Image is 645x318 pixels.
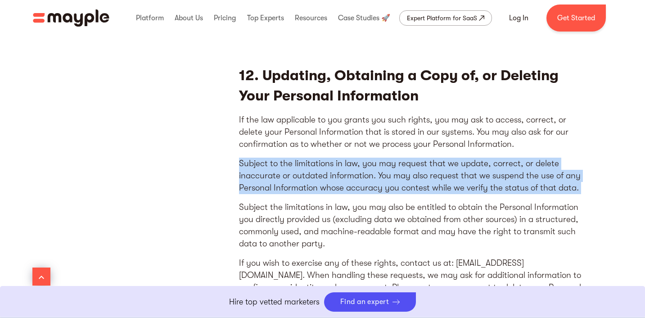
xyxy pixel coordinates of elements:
[498,7,539,29] a: Log In
[212,4,238,32] div: Pricing
[239,201,581,250] p: Subject the limitations in law, you may also be entitled to obtain the Personal Information you d...
[546,5,606,32] a: Get Started
[245,4,286,32] div: Top Experts
[33,9,109,27] img: Mayple logo
[340,298,389,306] div: Find an expert
[399,10,492,26] a: Expert Platform for SaaS
[239,158,581,194] p: Subject to the limitations in law, you may request that we update, correct, or delete inaccurate ...
[293,4,329,32] div: Resources
[229,296,320,308] p: Hire top vetted marketers
[172,4,205,32] div: About Us
[239,114,581,150] p: If the law applicable to you grants you such rights, you may ask to access, correct, or delete yo...
[239,67,559,104] strong: 12. Updating, Obtaining a Copy of, or Deleting Your Personal Information
[600,275,645,318] iframe: Chat Widget
[134,4,166,32] div: Platform
[407,13,477,23] div: Expert Platform for SaaS
[33,9,109,27] a: home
